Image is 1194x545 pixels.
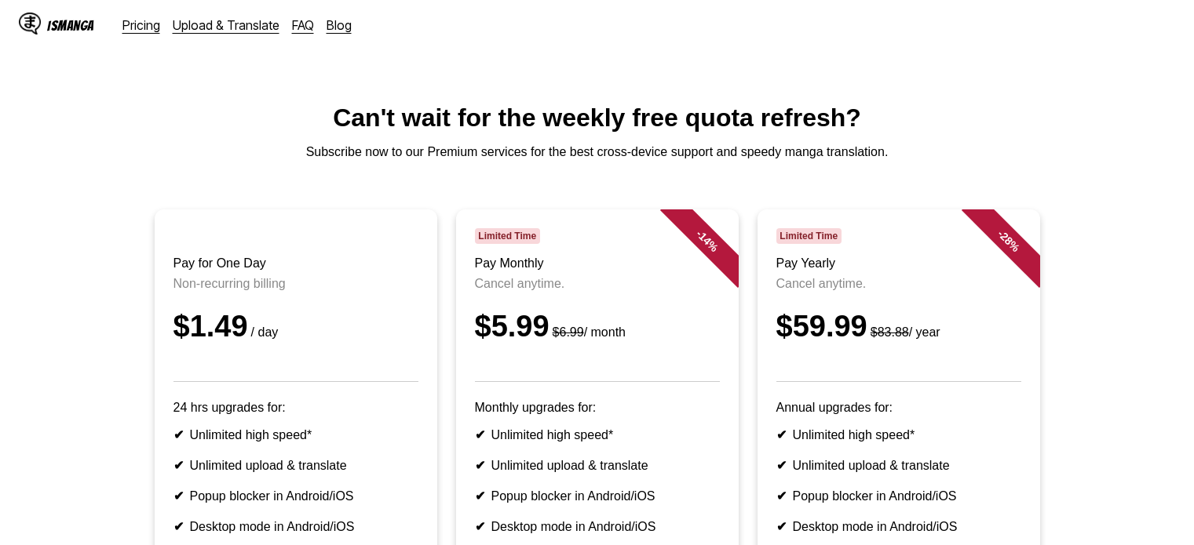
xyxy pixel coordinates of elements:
p: Non-recurring billing [173,277,418,291]
a: Pricing [122,17,160,33]
h3: Pay for One Day [173,256,418,271]
b: ✔ [475,428,485,441]
p: Monthly upgrades for: [475,401,720,415]
div: - 28 % [961,194,1055,288]
s: $6.99 [553,325,584,339]
b: ✔ [173,520,184,533]
small: / month [550,325,626,339]
b: ✔ [173,459,184,472]
a: FAQ [292,17,314,33]
li: Unlimited upload & translate [173,458,418,473]
img: IsManga Logo [19,13,41,35]
li: Popup blocker in Android/iOS [173,489,418,503]
div: IsManga [47,18,94,33]
p: Annual upgrades for: [776,401,1021,415]
p: Cancel anytime. [475,277,720,291]
li: Unlimited high speed* [776,427,1021,442]
div: $5.99 [475,310,720,343]
b: ✔ [475,459,485,472]
li: Unlimited upload & translate [475,458,720,473]
li: Unlimited upload & translate [776,458,1021,473]
p: Subscribe now to our Premium services for the best cross-device support and speedy manga translat... [13,145,1181,159]
span: Limited Time [475,228,540,244]
a: Blog [327,17,352,33]
s: $83.88 [871,325,909,339]
li: Desktop mode in Android/iOS [776,519,1021,534]
a: Upload & Translate [173,17,279,33]
div: $59.99 [776,310,1021,343]
b: ✔ [776,459,787,472]
h3: Pay Monthly [475,256,720,271]
p: 24 hrs upgrades for: [173,401,418,415]
li: Unlimited high speed* [173,427,418,442]
b: ✔ [776,520,787,533]
li: Popup blocker in Android/iOS [776,489,1021,503]
li: Unlimited high speed* [475,427,720,442]
b: ✔ [475,489,485,503]
a: IsManga LogoIsManga [19,13,122,38]
b: ✔ [475,520,485,533]
small: / day [248,325,279,339]
div: - 14 % [659,194,754,288]
b: ✔ [173,428,184,441]
small: / year [867,325,940,339]
li: Desktop mode in Android/iOS [475,519,720,534]
div: $1.49 [173,310,418,343]
h1: Can't wait for the weekly free quota refresh? [13,104,1181,133]
span: Limited Time [776,228,842,244]
li: Desktop mode in Android/iOS [173,519,418,534]
b: ✔ [173,489,184,503]
b: ✔ [776,428,787,441]
li: Popup blocker in Android/iOS [475,489,720,503]
p: Cancel anytime. [776,277,1021,291]
b: ✔ [776,489,787,503]
h3: Pay Yearly [776,256,1021,271]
